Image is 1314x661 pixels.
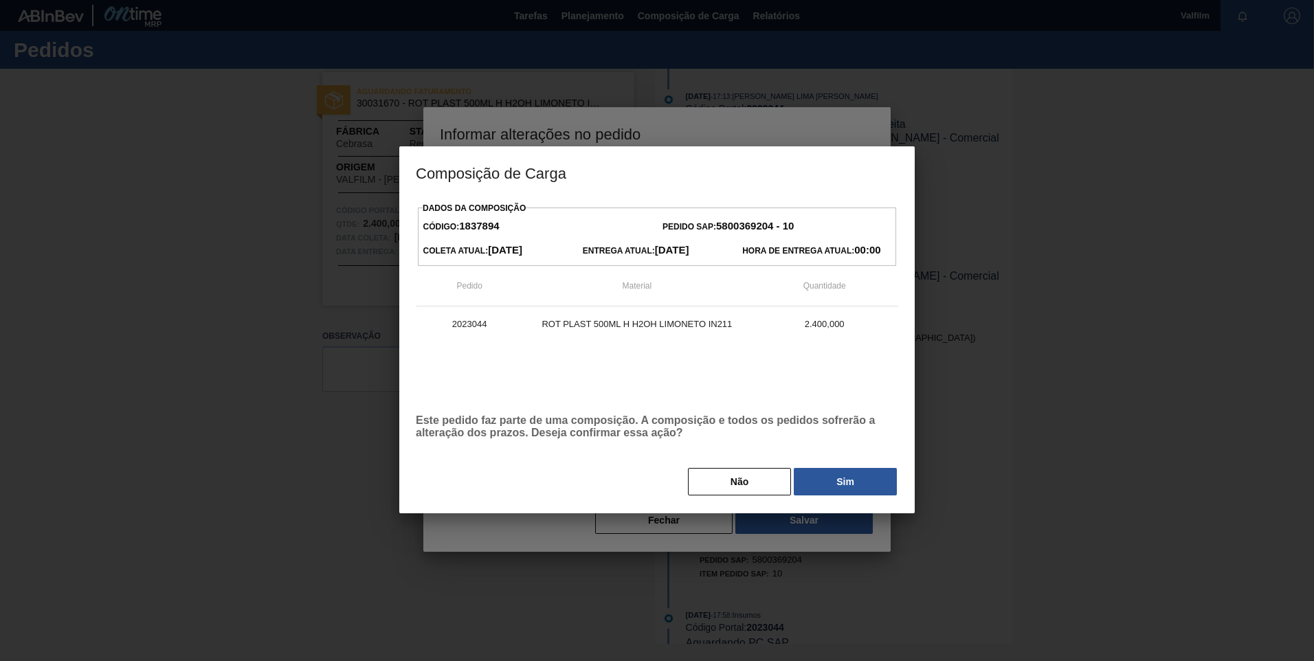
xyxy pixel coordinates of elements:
[716,220,794,232] strong: 5800369204 - 10
[854,244,880,256] strong: 00:00
[750,306,898,341] td: 2.400,000
[655,244,689,256] strong: [DATE]
[399,146,915,199] h3: Composição de Carga
[662,222,794,232] span: Pedido SAP:
[688,468,791,495] button: Não
[423,203,526,213] label: Dados da Composição
[456,281,482,291] span: Pedido
[423,222,500,232] span: Código:
[488,244,522,256] strong: [DATE]
[583,246,689,256] span: Entrega Atual:
[523,306,750,341] td: ROT PLAST 500ML H H2OH LIMONETO IN211
[416,414,898,439] p: Este pedido faz parte de uma composição. A composição e todos os pedidos sofrerão a alteração dos...
[742,246,880,256] span: Hora de Entrega Atual:
[794,468,897,495] button: Sim
[423,246,522,256] span: Coleta Atual:
[623,281,652,291] span: Material
[459,220,499,232] strong: 1837894
[416,306,523,341] td: 2023044
[803,281,846,291] span: Quantidade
